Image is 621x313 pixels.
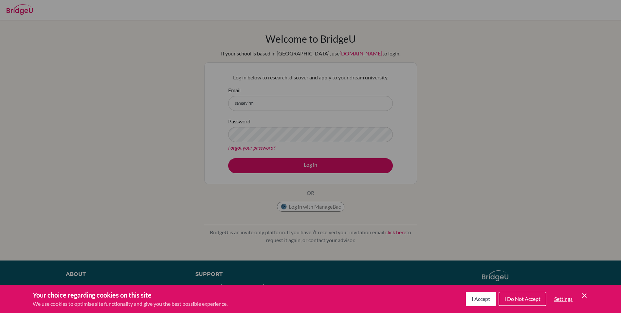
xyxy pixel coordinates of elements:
button: I Accept [466,292,496,306]
span: Settings [554,296,573,302]
p: We use cookies to optimise site functionality and give you the best possible experience. [33,300,228,308]
h3: Your choice regarding cookies on this site [33,290,228,300]
span: I Accept [472,296,490,302]
span: I Do Not Accept [504,296,540,302]
button: I Do Not Accept [499,292,546,306]
button: Save and close [580,292,588,300]
button: Settings [549,292,578,305]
